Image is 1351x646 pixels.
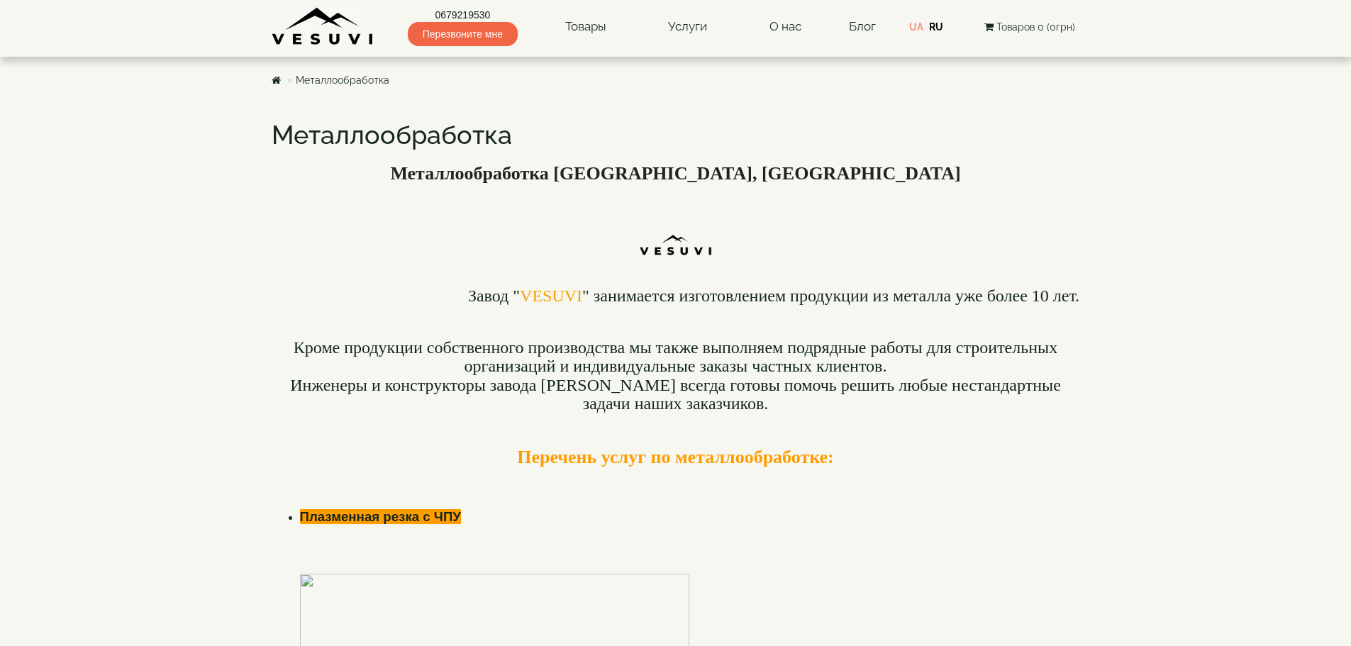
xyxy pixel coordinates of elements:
b: Металлообработка [GEOGRAPHIC_DATA], [GEOGRAPHIC_DATA] [390,163,960,184]
img: Завод VESUVI [272,7,374,46]
a: VESUVI [520,286,582,305]
span: Перезвоните мне [408,22,518,46]
font: Перечень услуг по металлообработке: [517,447,833,467]
a: Металлообработка [296,74,389,86]
b: Плазменная резка с ЧПУ [300,509,461,524]
span: Кроме продукции собственного производства мы также выполняем подрядные работы для строительных ор... [294,338,1057,375]
span: Товаров 0 (0грн) [996,21,1075,33]
span: Инженеры и конструкторы завода [PERSON_NAME] всегда готовы помочь решить любые нестандартные зада... [290,376,1061,413]
a: 0679219530 [408,8,518,22]
button: Товаров 0 (0грн) [980,19,1079,35]
a: Товары [551,11,621,43]
h1: Металлообработка [272,121,1080,150]
a: Блог [849,19,876,33]
a: UA [909,21,923,33]
font: Завод " " занимается изготовлением продукции из металла уже более 10 лет. [468,286,1079,305]
a: Услуги [654,11,721,43]
img: Ttn5pm9uIKLcKgZrI-DPJtyXM-1-CpJTlstn2ZXthDzrWzHqWzIXq4ZS7qPkPFVaBoA4GitRGAHsRZshv0hWB0BnCPS-8PrHC... [636,206,715,264]
a: О нас [755,11,816,43]
a: RU [929,21,943,33]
